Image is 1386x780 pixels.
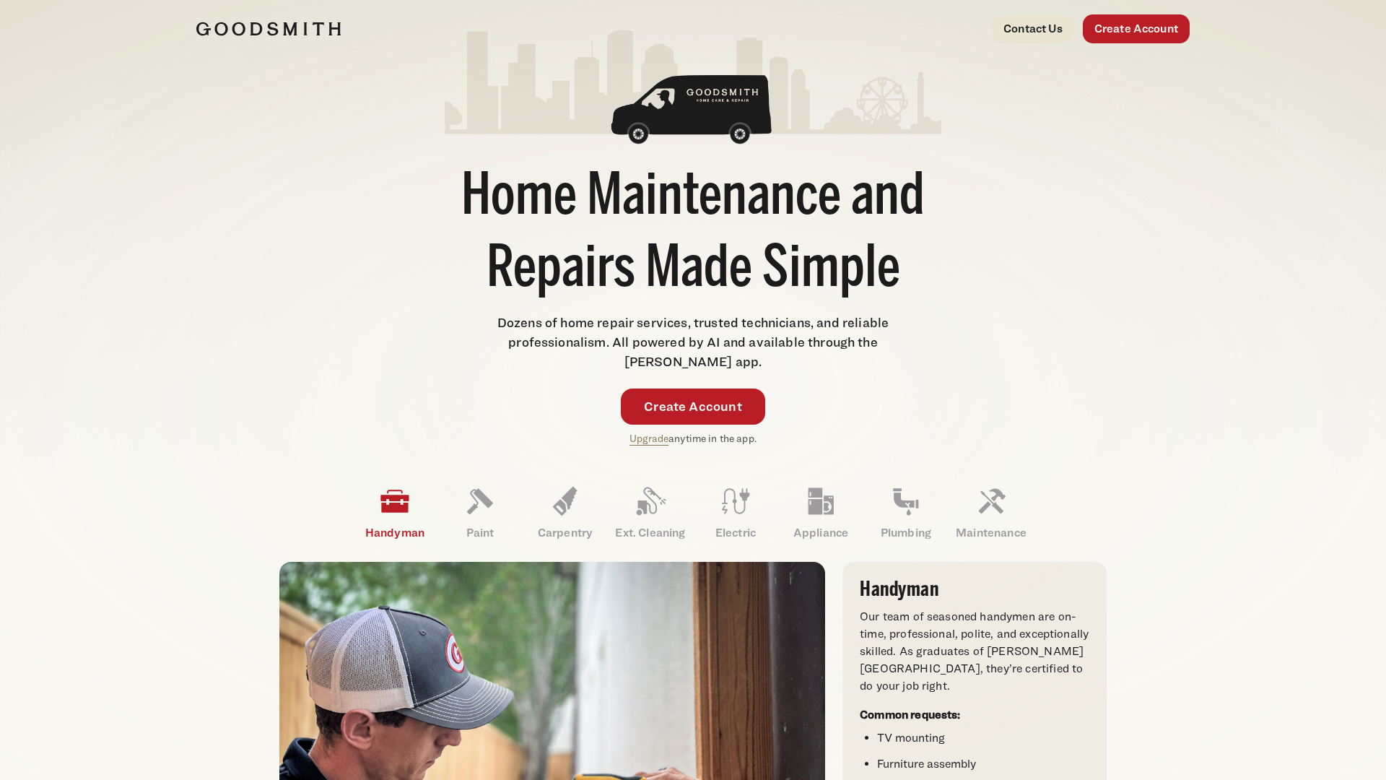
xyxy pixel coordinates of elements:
span: Dozens of home repair services, trusted technicians, and reliable professionalism. All powered by... [497,315,889,369]
a: Carpentry [523,475,608,550]
li: TV mounting [877,729,1089,747]
a: Ext. Cleaning [608,475,693,550]
p: Our team of seasoned handymen are on-time, professional, polite, and exceptionally skilled. As gr... [860,608,1089,695]
h1: Home Maintenance and Repairs Made Simple [445,162,941,307]
img: Goodsmith [196,22,341,36]
p: Maintenance [949,524,1034,542]
a: Create Account [621,389,765,425]
p: Paint [437,524,523,542]
p: Plumbing [863,524,949,542]
strong: Common requests: [860,708,961,721]
a: Electric [693,475,778,550]
a: Maintenance [949,475,1034,550]
p: Carpentry [523,524,608,542]
a: Create Account [1083,14,1190,43]
a: Appliance [778,475,863,550]
h3: Handyman [860,579,1089,599]
p: Electric [693,524,778,542]
a: Upgrade [629,432,668,444]
a: Plumbing [863,475,949,550]
a: Paint [437,475,523,550]
p: Ext. Cleaning [608,524,693,542]
a: Contact Us [992,14,1074,43]
p: Handyman [352,524,437,542]
a: Handyman [352,475,437,550]
p: anytime in the app. [629,430,757,447]
li: Furniture assembly [877,755,1089,773]
p: Appliance [778,524,863,542]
